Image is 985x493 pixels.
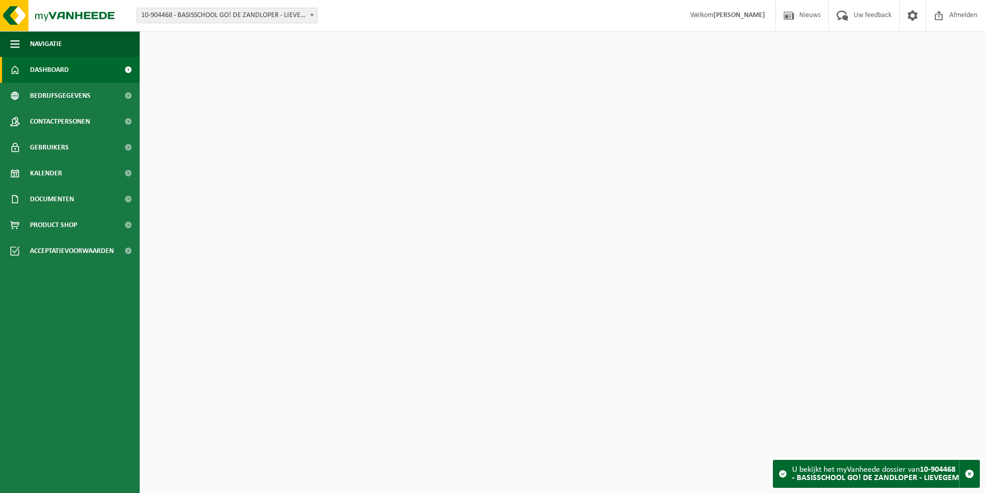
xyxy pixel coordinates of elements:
span: 10-904468 - BASISSCHOOL GO! DE ZANDLOPER - LIEVEGEM [137,8,318,23]
span: Contactpersonen [30,109,90,135]
span: Acceptatievoorwaarden [30,238,114,264]
strong: [PERSON_NAME] [713,11,765,19]
span: Kalender [30,160,62,186]
strong: 10-904468 - BASISSCHOOL GO! DE ZANDLOPER - LIEVEGEM [792,466,959,482]
span: Bedrijfsgegevens [30,83,91,109]
iframe: chat widget [5,470,173,493]
span: Documenten [30,186,74,212]
span: 10-904468 - BASISSCHOOL GO! DE ZANDLOPER - LIEVEGEM [137,8,317,23]
span: Dashboard [30,57,69,83]
span: Navigatie [30,31,62,57]
div: U bekijkt het myVanheede dossier van [792,460,959,487]
span: Product Shop [30,212,77,238]
span: Gebruikers [30,135,69,160]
